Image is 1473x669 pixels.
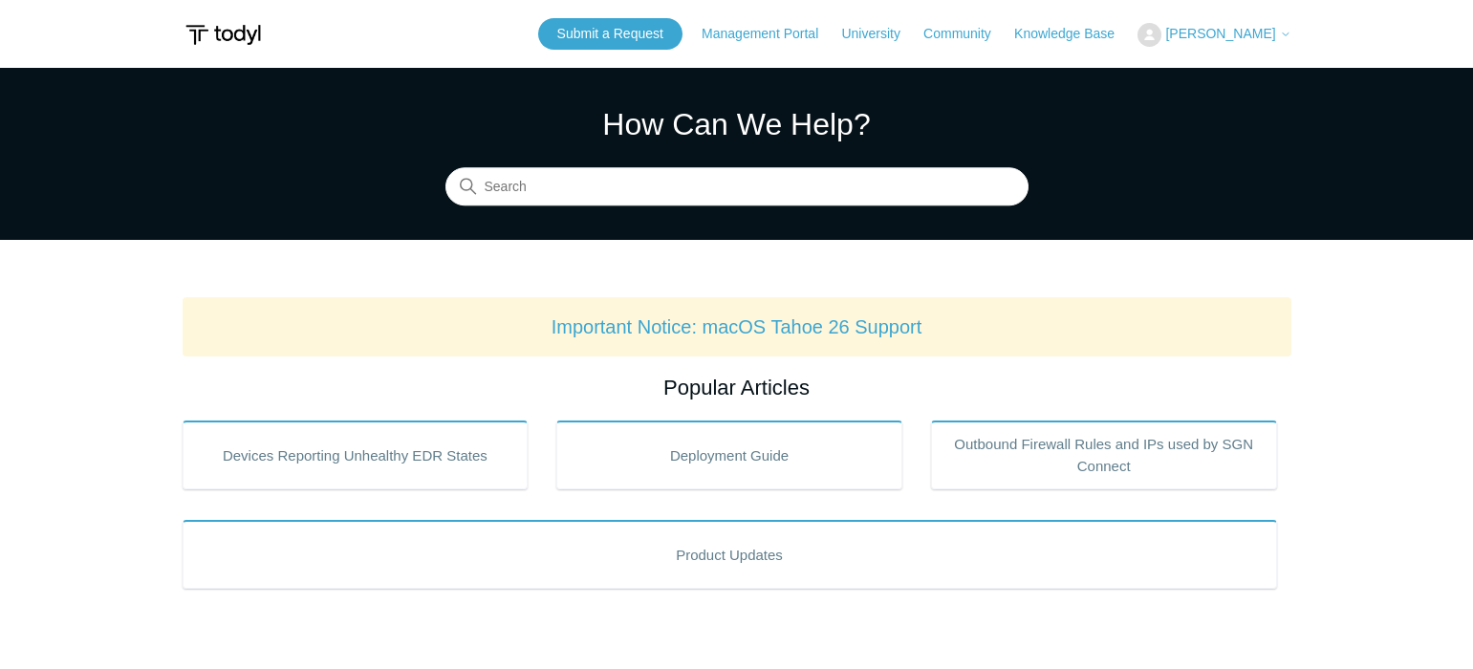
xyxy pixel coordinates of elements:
[1137,23,1290,47] button: [PERSON_NAME]
[923,24,1010,44] a: Community
[552,316,922,337] a: Important Notice: macOS Tahoe 26 Support
[1165,26,1275,41] span: [PERSON_NAME]
[183,421,529,489] a: Devices Reporting Unhealthy EDR States
[183,520,1277,589] a: Product Updates
[445,168,1029,206] input: Search
[183,17,264,53] img: Todyl Support Center Help Center home page
[1014,24,1134,44] a: Knowledge Base
[183,372,1291,403] h2: Popular Articles
[538,18,682,50] a: Submit a Request
[841,24,919,44] a: University
[931,421,1277,489] a: Outbound Firewall Rules and IPs used by SGN Connect
[702,24,837,44] a: Management Portal
[445,101,1029,147] h1: How Can We Help?
[556,421,902,489] a: Deployment Guide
